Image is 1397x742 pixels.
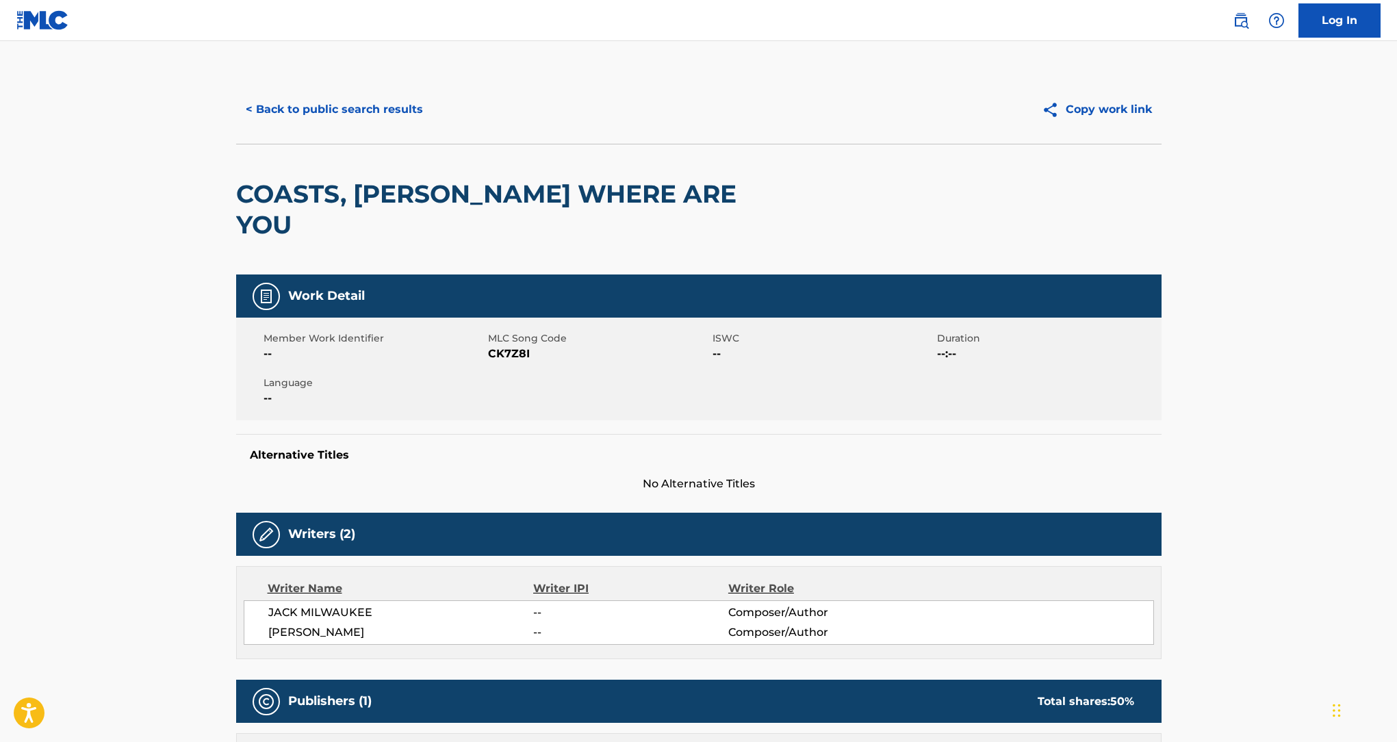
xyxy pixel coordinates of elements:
[288,526,355,542] h5: Writers (2)
[264,390,485,407] span: --
[264,331,485,346] span: Member Work Identifier
[533,604,728,621] span: --
[288,693,372,709] h5: Publishers (1)
[1233,12,1249,29] img: search
[258,288,274,305] img: Work Detail
[236,179,791,240] h2: COASTS, [PERSON_NAME] WHERE ARE YOU
[268,624,534,641] span: [PERSON_NAME]
[937,346,1158,362] span: --:--
[1329,676,1397,742] iframe: Chat Widget
[1032,92,1162,127] button: Copy work link
[728,580,906,597] div: Writer Role
[236,92,433,127] button: < Back to public search results
[533,624,728,641] span: --
[258,693,274,710] img: Publishers
[1227,7,1255,34] a: Public Search
[268,580,534,597] div: Writer Name
[264,376,485,390] span: Language
[728,624,906,641] span: Composer/Author
[713,331,934,346] span: ISWC
[1110,695,1134,708] span: 50 %
[1268,12,1285,29] img: help
[937,331,1158,346] span: Duration
[1333,690,1341,731] div: Drag
[728,604,906,621] span: Composer/Author
[1042,101,1066,118] img: Copy work link
[533,580,728,597] div: Writer IPI
[1263,7,1290,34] div: Help
[268,604,534,621] span: JACK MILWAUKEE
[236,476,1162,492] span: No Alternative Titles
[264,346,485,362] span: --
[1038,693,1134,710] div: Total shares:
[258,526,274,543] img: Writers
[488,331,709,346] span: MLC Song Code
[1298,3,1381,38] a: Log In
[16,10,69,30] img: MLC Logo
[250,448,1148,462] h5: Alternative Titles
[713,346,934,362] span: --
[488,346,709,362] span: CK7Z8I
[288,288,365,304] h5: Work Detail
